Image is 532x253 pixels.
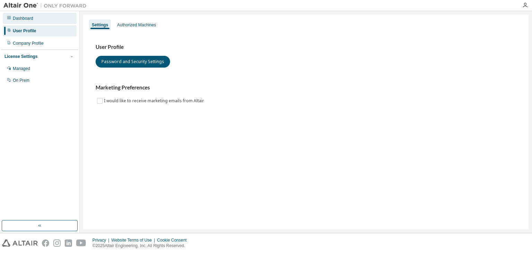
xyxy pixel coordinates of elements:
[111,237,157,243] div: Website Terms of Use
[76,239,86,247] img: youtube.svg
[96,44,516,51] h3: User Profile
[13,78,29,83] div: On Prem
[96,84,516,91] h3: Marketing Preferences
[3,2,90,9] img: Altair One
[13,16,33,21] div: Dashboard
[92,22,108,28] div: Settings
[92,237,111,243] div: Privacy
[104,97,205,105] label: I would like to receive marketing emails from Altair
[157,237,190,243] div: Cookie Consent
[96,56,170,68] button: Password and Security Settings
[2,239,38,247] img: altair_logo.svg
[117,22,156,28] div: Authorized Machines
[13,41,44,46] div: Company Profile
[42,239,49,247] img: facebook.svg
[53,239,61,247] img: instagram.svg
[92,243,191,249] p: © 2025 Altair Engineering, Inc. All Rights Reserved.
[65,239,72,247] img: linkedin.svg
[13,28,36,34] div: User Profile
[5,54,37,59] div: License Settings
[13,66,30,71] div: Managed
